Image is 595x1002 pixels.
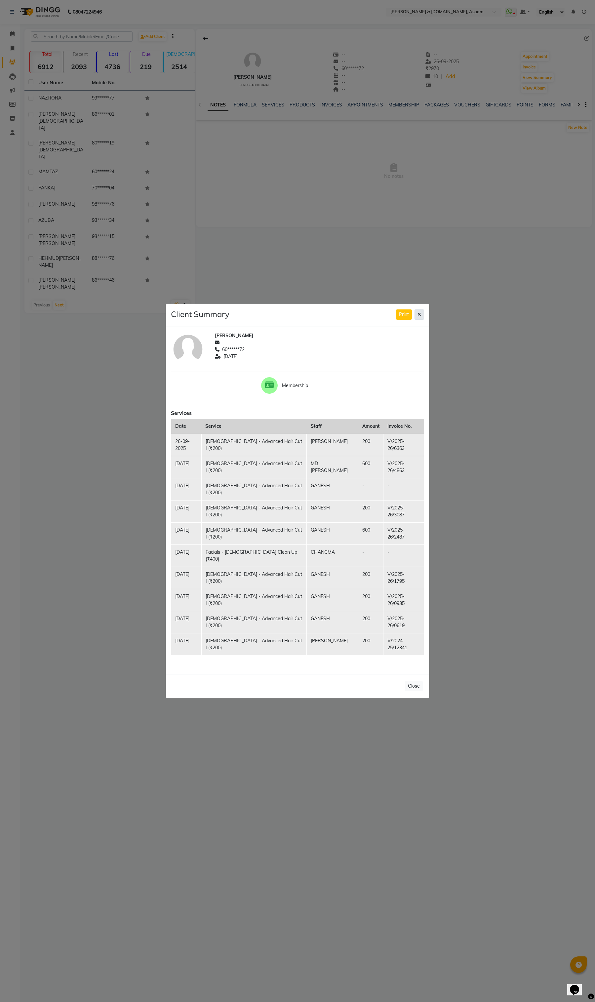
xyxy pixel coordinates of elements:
td: [DATE] [171,456,202,478]
td: - [383,478,424,501]
td: [PERSON_NAME] [307,633,358,656]
td: 200 [358,434,383,456]
td: 26-09-2025 [171,434,202,456]
td: MD [PERSON_NAME] [307,456,358,478]
td: [DATE] [171,523,202,545]
td: 200 [358,501,383,523]
td: GANESH [307,589,358,611]
td: [DATE] [171,611,202,633]
td: 600 [358,523,383,545]
td: [PERSON_NAME] [307,434,358,456]
h6: Services [171,410,424,416]
td: [DATE] [171,545,202,567]
td: [DEMOGRAPHIC_DATA] - Advanced Hair Cut I (₹200) [201,567,306,589]
h4: Client Summary [171,309,229,319]
td: GANESH [307,523,358,545]
td: [DEMOGRAPHIC_DATA] - Advanced Hair Cut I (₹200) [201,611,306,633]
td: V/2025-26/4863 [383,456,424,478]
span: [PERSON_NAME] [215,332,253,339]
td: [DEMOGRAPHIC_DATA] - Advanced Hair Cut I (₹200) [201,434,306,456]
td: GANESH [307,501,358,523]
td: GANESH [307,478,358,501]
td: [DEMOGRAPHIC_DATA] - Advanced Hair Cut I (₹200) [201,523,306,545]
td: Facials - [DEMOGRAPHIC_DATA] Clean Up (₹400) [201,545,306,567]
td: V/2025-26/0935 [383,589,424,611]
td: CHANGMA [307,545,358,567]
td: GANESH [307,611,358,633]
td: GANESH [307,567,358,589]
td: [DATE] [171,633,202,656]
th: Date [171,419,202,434]
button: Print [396,309,412,320]
td: 200 [358,611,383,633]
span: [DATE] [223,353,238,360]
td: [DEMOGRAPHIC_DATA] - Advanced Hair Cut I (₹200) [201,456,306,478]
th: Service [201,419,306,434]
td: 200 [358,589,383,611]
td: [DEMOGRAPHIC_DATA] - Advanced Hair Cut I (₹200) [201,501,306,523]
td: 200 [358,567,383,589]
th: Amount [358,419,383,434]
button: Close [405,681,423,691]
th: Staff [307,419,358,434]
td: V/2025-26/2487 [383,523,424,545]
td: [DATE] [171,567,202,589]
td: [DEMOGRAPHIC_DATA] - Advanced Hair Cut I (₹200) [201,589,306,611]
th: Invoice No. [383,419,424,434]
td: - [358,545,383,567]
td: V/2025-26/3087 [383,501,424,523]
iframe: chat widget [567,976,588,995]
td: V/2025-26/6363 [383,434,424,456]
td: V/2025-26/0619 [383,611,424,633]
td: V/2024-25/12341 [383,633,424,656]
td: 600 [358,456,383,478]
td: [DATE] [171,478,202,501]
td: [DEMOGRAPHIC_DATA] - Advanced Hair Cut I (₹200) [201,478,306,501]
td: [DATE] [171,501,202,523]
td: [DATE] [171,589,202,611]
span: Membership [282,382,334,389]
td: - [358,478,383,501]
td: V/2025-26/1795 [383,567,424,589]
td: [DEMOGRAPHIC_DATA] - Advanced Hair Cut I (₹200) [201,633,306,656]
td: - [383,545,424,567]
td: 200 [358,633,383,656]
